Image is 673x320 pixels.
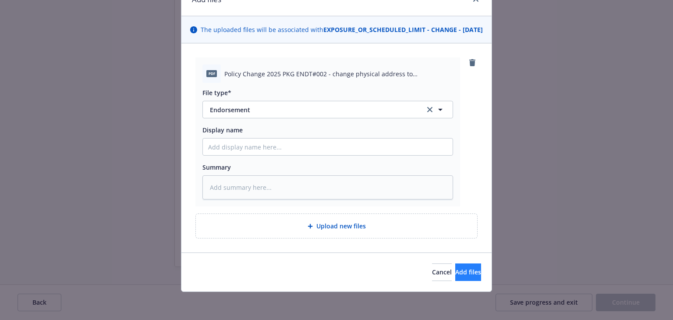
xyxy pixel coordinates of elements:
span: Endorsement [210,105,413,114]
span: Policy Change 2025 PKG ENDT#002 - change physical address to [STREET_ADDRESS]pdf [224,69,453,78]
button: Cancel [432,263,452,281]
button: Add files [455,263,481,281]
div: Upload new files [195,213,478,238]
a: remove [467,57,478,68]
span: The uploaded files will be associated with [201,25,483,34]
span: Summary [202,163,231,171]
span: File type* [202,89,231,97]
span: Cancel [432,268,452,276]
button: Endorsementclear selection [202,101,453,118]
span: Display name [202,126,243,134]
strong: EXPOSURE_OR_SCHEDULED_LIMIT - CHANGE - [DATE] [323,25,483,34]
input: Add display name here... [203,139,453,155]
a: clear selection [425,104,435,115]
span: Upload new files [316,221,366,231]
span: Add files [455,268,481,276]
span: pdf [206,70,217,77]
